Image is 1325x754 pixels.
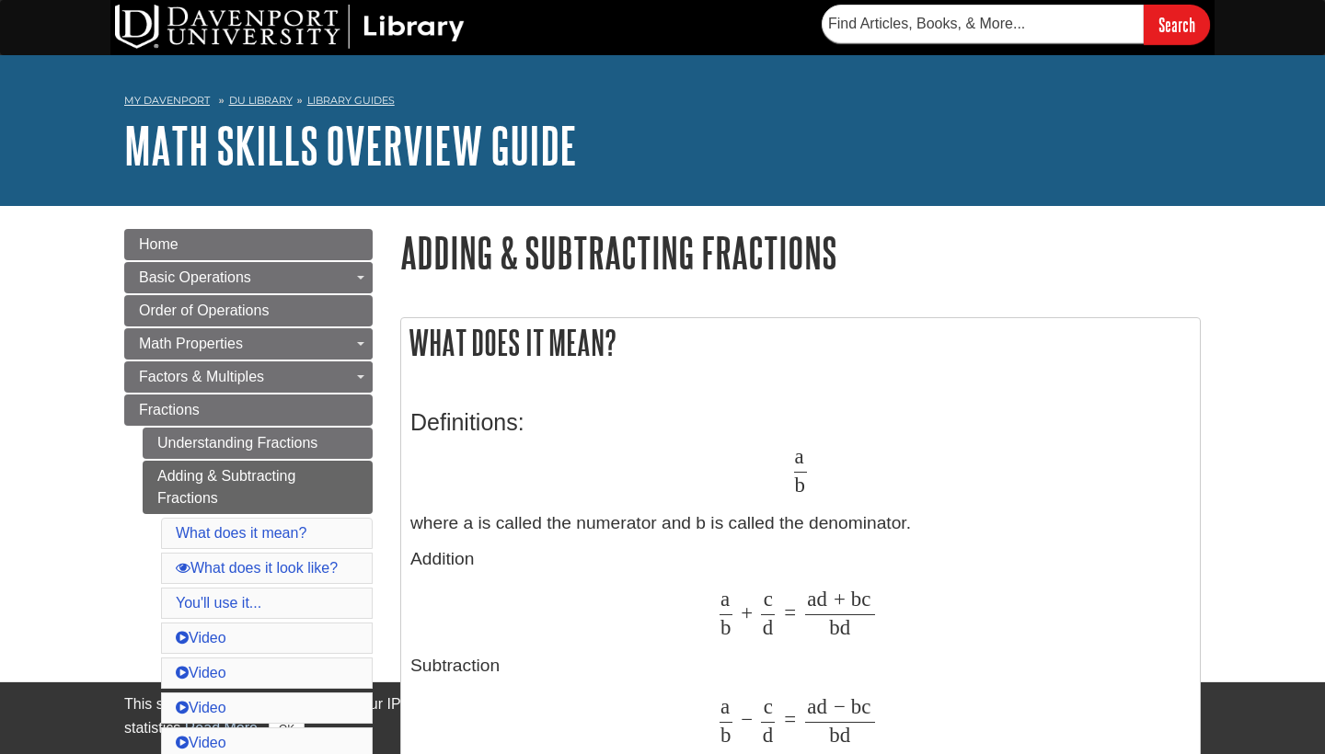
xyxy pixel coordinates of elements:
span: − [735,708,753,731]
img: DU Library [115,5,465,49]
a: What does it mean? [176,525,306,541]
span: − [828,695,846,718]
span: a [807,588,816,611]
h3: Definitions: [410,409,1191,436]
a: Video [176,665,226,680]
a: What does it look like? [176,560,338,576]
span: a [795,445,804,468]
a: Home [124,229,373,260]
a: Video [176,630,226,645]
span: b [720,724,731,747]
span: b [720,616,731,639]
span: d [816,588,827,611]
nav: breadcrumb [124,88,1201,118]
a: You'll use it... [176,595,261,611]
a: Math Properties [124,328,373,360]
a: My Davenport [124,93,210,109]
p: where a is called the numerator and b is called the denominator. [410,453,1191,537]
span: d [763,724,774,747]
span: c [764,588,773,611]
input: Find Articles, Books, & More... [822,5,1144,43]
a: Order of Operations [124,295,373,326]
span: Basic Operations [139,269,251,285]
span: b [795,474,805,497]
h2: What does it mean? [401,318,1200,367]
a: Library Guides [307,94,395,107]
span: b [829,616,839,639]
span: a [720,588,730,611]
form: Searches DU Library's articles, books, and more [822,5,1210,44]
a: Video [176,700,226,715]
span: d [763,616,774,639]
span: d [840,616,851,639]
a: Fractions [124,394,373,426]
span: Home [139,236,179,252]
span: + [828,588,846,611]
span: c [861,588,870,611]
span: Fractions [139,402,200,417]
span: = [778,601,796,624]
span: c [764,695,773,718]
span: b [846,695,861,718]
h1: Adding & Subtracting Fractions [400,229,1201,276]
input: Search [1144,5,1210,44]
span: a [807,695,816,718]
a: DU Library [229,94,293,107]
span: Math Properties [139,336,243,351]
span: b [846,588,861,611]
span: Factors & Multiples [139,369,264,384]
a: Understanding Fractions [143,428,373,459]
span: Order of Operations [139,303,269,318]
span: c [861,695,870,718]
span: d [840,724,851,747]
a: Video [176,735,226,750]
a: Factors & Multiples [124,361,373,393]
a: Basic Operations [124,262,373,293]
a: Adding & Subtracting Fractions [143,461,373,514]
span: d [816,695,827,718]
span: + [735,601,753,624]
span: = [778,708,796,731]
span: a [720,695,730,718]
a: Math Skills Overview Guide [124,117,577,174]
span: b [829,724,839,747]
